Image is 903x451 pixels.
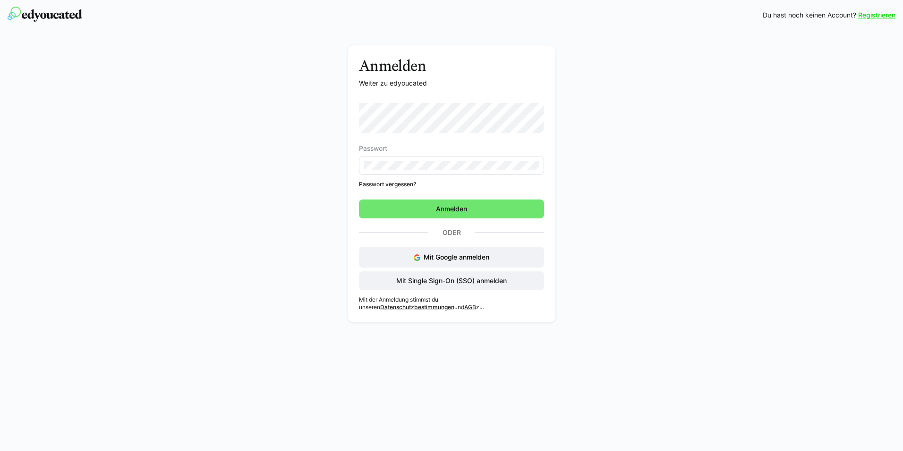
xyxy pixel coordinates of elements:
button: Anmelden [359,199,544,218]
span: Mit Single Sign-On (SSO) anmelden [395,276,508,286]
span: Passwort [359,145,387,152]
span: Anmelden [434,204,469,214]
a: Passwort vergessen? [359,181,544,188]
a: Datenschutzbestimmungen [380,304,454,311]
h3: Anmelden [359,57,544,75]
p: Mit der Anmeldung stimmst du unseren und zu. [359,296,544,311]
p: Oder [428,226,475,239]
p: Weiter zu edyoucated [359,78,544,88]
span: Mit Google anmelden [424,253,489,261]
button: Mit Single Sign-On (SSO) anmelden [359,271,544,290]
a: Registrieren [858,10,895,20]
img: edyoucated [8,7,82,22]
a: AGB [464,304,476,311]
span: Du hast noch keinen Account? [763,10,856,20]
button: Mit Google anmelden [359,247,544,268]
